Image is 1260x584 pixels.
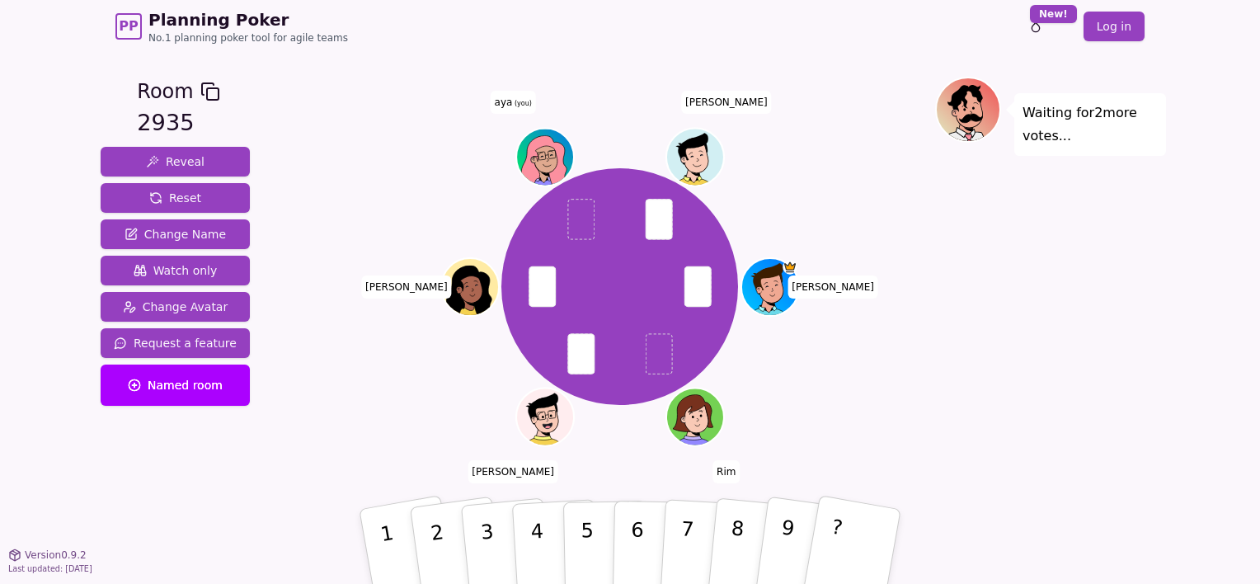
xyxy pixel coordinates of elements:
button: Watch only [101,256,250,285]
span: Click to change your name [361,276,452,299]
button: Version0.9.2 [8,549,87,562]
button: Reset [101,183,250,213]
span: Click to change your name [787,276,878,299]
button: Click to change your avatar [518,130,572,184]
span: Room [137,77,193,106]
span: Last updated: [DATE] [8,564,92,573]
span: Click to change your name [491,91,536,114]
span: PP [119,16,138,36]
span: Click to change your name [681,91,772,114]
button: Change Avatar [101,292,250,322]
span: Planning Poker [148,8,348,31]
button: Request a feature [101,328,250,358]
button: New! [1021,12,1051,41]
span: Version 0.9.2 [25,549,87,562]
span: Reset [149,190,201,206]
button: Named room [101,365,250,406]
span: Named room [128,377,223,393]
span: Watch only [134,262,218,279]
span: Arthur is the host [783,260,797,275]
span: Request a feature [114,335,237,351]
span: No.1 planning poker tool for agile teams [148,31,348,45]
div: 2935 [137,106,219,140]
span: Click to change your name [468,460,558,483]
a: Log in [1084,12,1145,41]
span: Change Name [125,226,226,243]
span: Click to change your name [712,460,740,483]
span: Change Avatar [123,299,228,315]
button: Reveal [101,147,250,177]
span: (you) [512,100,532,107]
p: Waiting for 2 more votes... [1023,101,1158,148]
a: PPPlanning PokerNo.1 planning poker tool for agile teams [115,8,348,45]
button: Change Name [101,219,250,249]
span: Reveal [146,153,205,170]
div: New! [1030,5,1077,23]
